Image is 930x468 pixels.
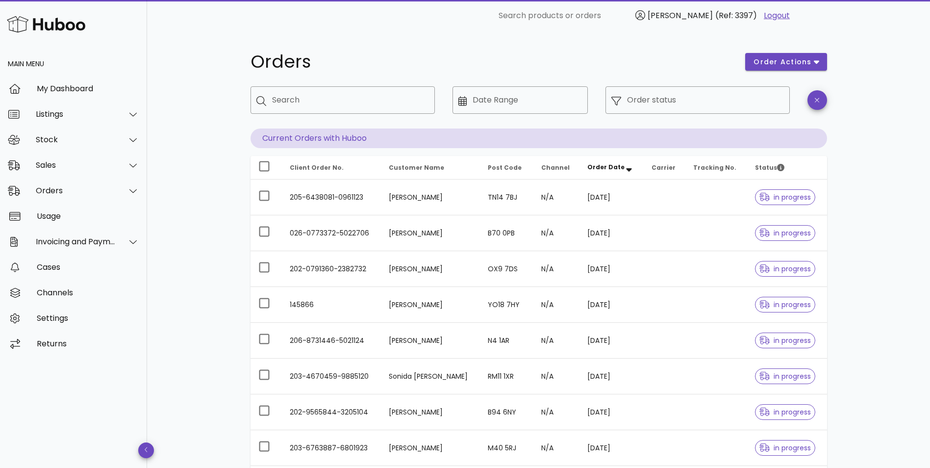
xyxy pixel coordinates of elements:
[693,163,736,172] span: Tracking No.
[36,135,116,144] div: Stock
[488,163,522,172] span: Post Code
[480,156,533,180] th: Post Code
[381,323,480,359] td: [PERSON_NAME]
[480,215,533,251] td: B70 0PB
[579,287,644,323] td: [DATE]
[381,180,480,215] td: [PERSON_NAME]
[533,251,579,287] td: N/A
[764,10,790,22] a: Logout
[759,301,811,308] span: in progress
[579,251,644,287] td: [DATE]
[381,215,480,251] td: [PERSON_NAME]
[381,394,480,430] td: [PERSON_NAME]
[480,359,533,394] td: RM11 1XR
[644,156,685,180] th: Carrier
[587,163,625,171] span: Order Date
[37,288,139,297] div: Channels
[533,394,579,430] td: N/A
[715,10,757,21] span: (Ref: 3397)
[282,359,381,394] td: 203-4670459-9885120
[37,313,139,323] div: Settings
[7,14,85,35] img: Huboo Logo
[381,287,480,323] td: [PERSON_NAME]
[282,156,381,180] th: Client Order No.
[579,215,644,251] td: [DATE]
[282,394,381,430] td: 202-9565844-3205104
[533,430,579,466] td: N/A
[759,409,811,416] span: in progress
[759,230,811,236] span: in progress
[533,359,579,394] td: N/A
[37,211,139,221] div: Usage
[759,373,811,380] span: in progress
[480,323,533,359] td: N4 1AR
[579,156,644,180] th: Order Date: Sorted descending. Activate to remove sorting.
[541,163,570,172] span: Channel
[533,215,579,251] td: N/A
[480,394,533,430] td: B94 6NY
[36,109,116,119] div: Listings
[282,287,381,323] td: 145866
[753,57,812,67] span: order actions
[480,430,533,466] td: M40 5RJ
[480,287,533,323] td: YO18 7HY
[381,430,480,466] td: [PERSON_NAME]
[579,359,644,394] td: [DATE]
[37,84,139,93] div: My Dashboard
[759,337,811,344] span: in progress
[36,160,116,170] div: Sales
[480,180,533,215] td: TN14 7BJ
[282,323,381,359] td: 206-8731446-5021124
[290,163,344,172] span: Client Order No.
[533,323,579,359] td: N/A
[579,323,644,359] td: [DATE]
[759,265,811,272] span: in progress
[533,156,579,180] th: Channel
[282,215,381,251] td: 026-0773372-5022706
[579,394,644,430] td: [DATE]
[282,180,381,215] td: 205-6438081-0961123
[533,287,579,323] td: N/A
[579,180,644,215] td: [DATE]
[579,430,644,466] td: [DATE]
[533,180,579,215] td: N/A
[652,163,676,172] span: Carrier
[37,339,139,348] div: Returns
[381,251,480,287] td: [PERSON_NAME]
[685,156,747,180] th: Tracking No.
[251,53,734,71] h1: Orders
[36,186,116,195] div: Orders
[251,129,827,148] p: Current Orders with Huboo
[389,163,444,172] span: Customer Name
[747,156,827,180] th: Status
[282,251,381,287] td: 202-0791360-2382732
[745,53,827,71] button: order actions
[36,237,116,246] div: Invoicing and Payments
[755,163,784,172] span: Status
[648,10,713,21] span: [PERSON_NAME]
[759,194,811,201] span: in progress
[480,251,533,287] td: OX9 7DS
[381,156,480,180] th: Customer Name
[37,262,139,272] div: Cases
[759,444,811,451] span: in progress
[381,359,480,394] td: Sonida [PERSON_NAME]
[282,430,381,466] td: 203-6763887-6801923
